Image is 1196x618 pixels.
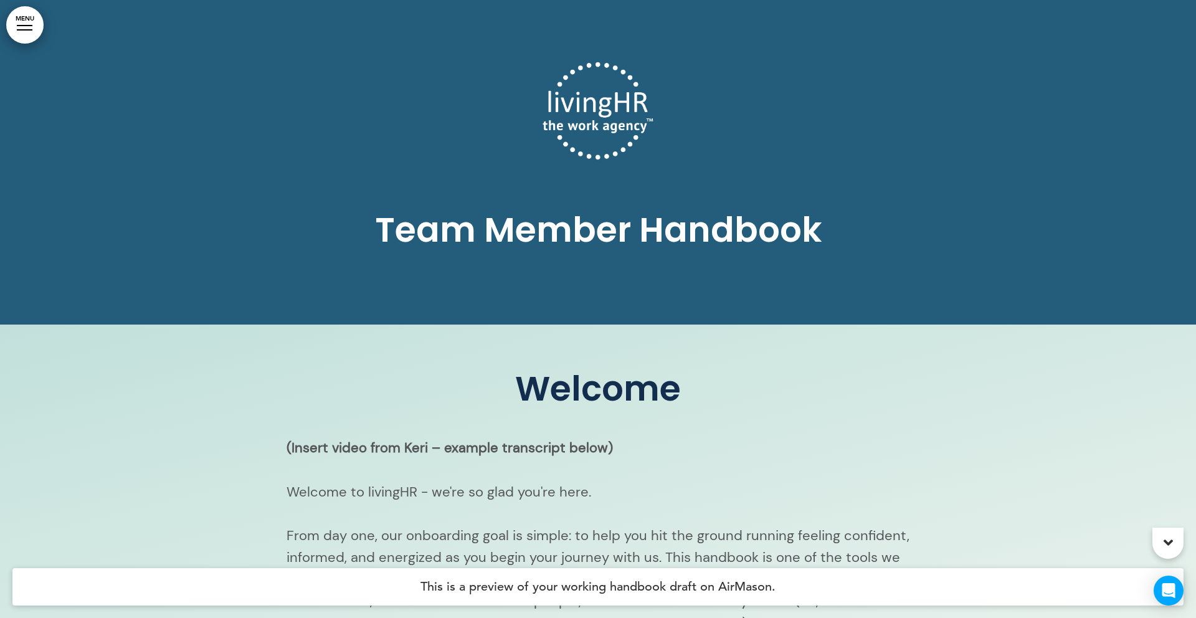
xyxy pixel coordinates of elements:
p: Welcome to livingHR - we're so glad you're here. [287,481,909,503]
span: Team Member Handbook [375,206,822,254]
div: Open Intercom Messenger [1154,576,1184,606]
h1: Welcome [287,371,909,406]
a: MENU [6,6,44,44]
h4: This is a preview of your working handbook draft on AirMason. [12,568,1184,606]
img: 1758306311870-wa.png [531,47,665,175]
strong: (Insert video from Keri – example transcript below) [287,439,613,457]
